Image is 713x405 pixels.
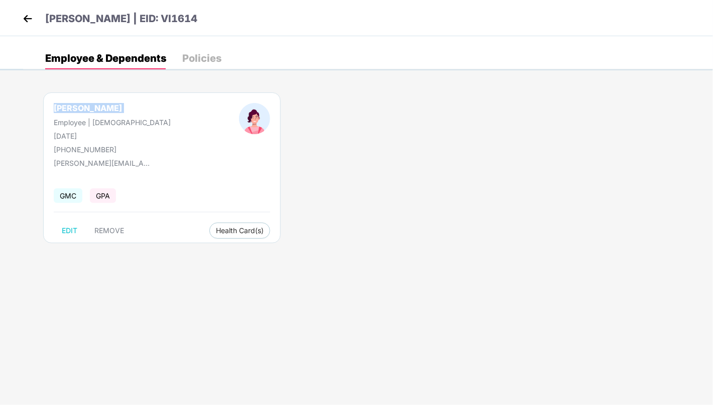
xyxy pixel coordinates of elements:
[54,223,85,239] button: EDIT
[94,227,124,235] span: REMOVE
[54,159,154,167] div: [PERSON_NAME][EMAIL_ADDRESS][DOMAIN_NAME]
[239,103,270,134] img: profileImage
[45,53,166,63] div: Employee & Dependents
[54,132,171,140] div: [DATE]
[54,188,82,203] span: GMC
[90,188,116,203] span: GPA
[54,145,171,154] div: [PHONE_NUMBER]
[86,223,132,239] button: REMOVE
[62,227,77,235] span: EDIT
[20,11,35,26] img: back
[216,228,264,233] span: Health Card(s)
[54,103,171,113] div: [PERSON_NAME]
[209,223,270,239] button: Health Card(s)
[45,11,197,27] p: [PERSON_NAME] | EID: VI1614
[182,53,221,63] div: Policies
[54,118,171,127] div: Employee | [DEMOGRAPHIC_DATA]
